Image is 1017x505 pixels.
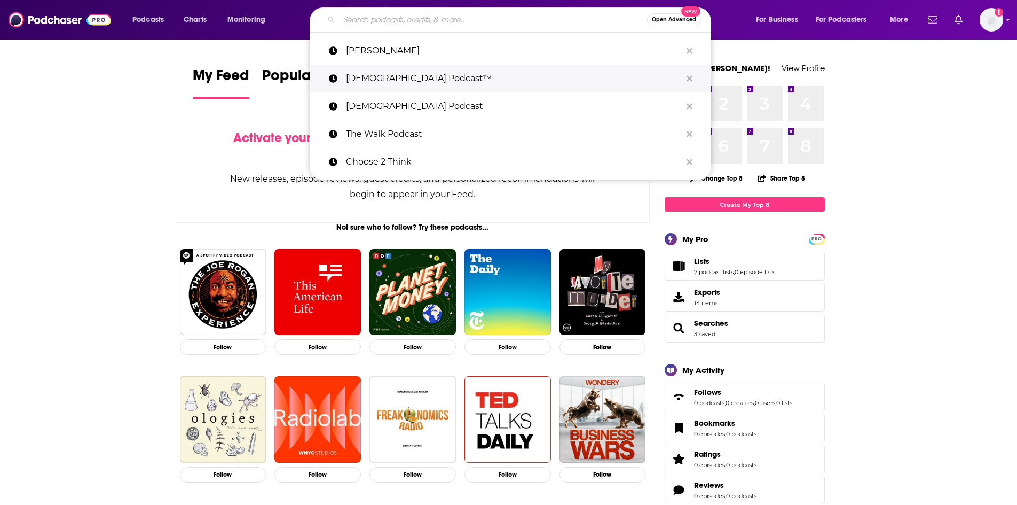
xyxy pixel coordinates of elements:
[559,467,646,483] button: Follow
[694,288,720,297] span: Exports
[559,339,646,355] button: Follow
[665,283,825,312] a: Exports
[980,8,1003,32] button: Show profile menu
[694,492,725,500] a: 0 episodes
[694,480,756,490] a: Reviews
[369,249,456,336] a: Planet Money
[132,12,164,27] span: Podcasts
[882,11,921,28] button: open menu
[748,11,811,28] button: open menu
[668,390,690,405] a: Follows
[220,11,279,28] button: open menu
[694,449,721,459] span: Ratings
[694,318,728,328] span: Searches
[464,376,551,463] img: TED Talks Daily
[682,365,724,375] div: My Activity
[310,37,711,65] a: [PERSON_NAME]
[665,197,825,212] a: Create My Top 8
[694,299,720,307] span: 14 items
[180,339,266,355] button: Follow
[177,11,213,28] a: Charts
[665,445,825,473] span: Ratings
[775,399,776,407] span: ,
[668,321,690,336] a: Searches
[995,8,1003,17] svg: Add a profile image
[694,418,756,428] a: Bookmarks
[180,376,266,463] img: Ologies with Alie Ward
[726,492,756,500] a: 0 podcasts
[180,249,266,336] img: The Joe Rogan Experience
[230,171,596,202] div: New releases, episode reviews, guest credits, and personalized recommendations will begin to appe...
[274,249,361,336] img: This American Life
[694,461,725,469] a: 0 episodes
[310,120,711,148] a: The Walk Podcast
[310,92,711,120] a: [DEMOGRAPHIC_DATA] Podcast
[346,37,681,65] p: beto gudino
[665,63,770,73] a: Welcome [PERSON_NAME]!
[756,12,798,27] span: For Business
[682,234,708,244] div: My Pro
[683,172,750,185] button: Change Top 8
[980,8,1003,32] img: User Profile
[193,66,249,91] span: My Feed
[176,223,650,232] div: Not sure who to follow? Try these podcasts...
[726,399,754,407] a: 0 creators
[694,268,734,276] a: 7 podcast lists
[464,467,551,483] button: Follow
[810,235,823,243] span: PRO
[694,430,725,438] a: 0 episodes
[734,268,735,276] span: ,
[559,249,646,336] a: My Favorite Murder with Karen Kilgariff and Georgia Hardstark
[980,8,1003,32] span: Logged in as luilaking
[694,387,721,397] span: Follows
[262,66,353,99] a: Popular Feed
[668,452,690,467] a: Ratings
[369,339,456,355] button: Follow
[724,399,726,407] span: ,
[184,12,207,27] span: Charts
[647,13,701,26] button: Open AdvancedNew
[668,421,690,436] a: Bookmarks
[665,252,825,281] span: Lists
[665,414,825,442] span: Bookmarks
[816,12,867,27] span: For Podcasters
[320,7,721,32] div: Search podcasts, credits, & more...
[694,257,775,266] a: Lists
[346,148,681,176] p: Choose 2 Think
[274,376,361,463] img: Radiolab
[125,11,178,28] button: open menu
[726,461,756,469] a: 0 podcasts
[665,476,825,504] span: Reviews
[810,235,823,243] a: PRO
[559,376,646,463] a: Business Wars
[346,92,681,120] p: Christian Podcast
[665,383,825,411] span: Follows
[694,449,756,459] a: Ratings
[890,12,908,27] span: More
[274,467,361,483] button: Follow
[694,257,709,266] span: Lists
[782,63,825,73] a: View Profile
[227,12,265,27] span: Monitoring
[193,66,249,99] a: My Feed
[369,467,456,483] button: Follow
[180,467,266,483] button: Follow
[230,130,596,161] div: by following Podcasts, Creators, Lists, and other Users!
[668,483,690,498] a: Reviews
[809,11,882,28] button: open menu
[681,6,700,17] span: New
[9,10,111,30] img: Podchaser - Follow, Share and Rate Podcasts
[694,480,724,490] span: Reviews
[262,66,353,91] span: Popular Feed
[310,148,711,176] a: Choose 2 Think
[464,249,551,336] img: The Daily
[725,430,726,438] span: ,
[668,290,690,305] span: Exports
[339,11,647,28] input: Search podcasts, credits, & more...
